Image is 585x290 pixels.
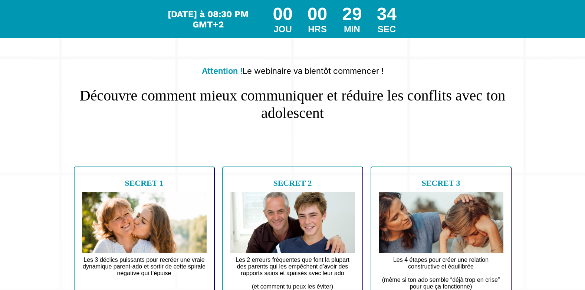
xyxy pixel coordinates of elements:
[273,4,292,24] div: 00
[342,4,362,24] div: 29
[379,192,503,253] img: 6e5ea48f4dd0521e46c6277ff4d310bb_Design_sans_titre_5.jpg
[230,192,355,253] img: 774e71fe38cd43451293438b60a23fce_Design_sans_titre_1.jpg
[202,66,243,76] b: Attention !
[342,24,362,34] div: MIN
[377,4,397,24] div: 34
[168,9,249,30] span: [DATE] à 08:30 PM GMT+2
[166,9,250,30] div: Le webinar commence dans...
[421,178,460,188] b: SECRET 3
[377,24,397,34] div: SEC
[308,4,327,24] div: 00
[82,255,207,285] text: Les 3 déclics puissants pour recréer une vraie dynamique parent-ado et sortir de cette spirale né...
[308,24,327,34] div: HRS
[82,192,207,253] img: d70f9ede54261afe2763371d391305a3_Design_sans_titre_4.jpg
[273,24,292,34] div: JOU
[70,79,515,122] h1: Découvre comment mieux communiquer et réduire les conflits avec ton adolescent
[70,62,515,79] h2: Le webinaire va bientôt commencer !
[273,178,312,188] b: SECRET 2
[125,178,163,188] b: SECRET 1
